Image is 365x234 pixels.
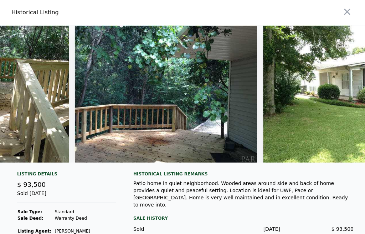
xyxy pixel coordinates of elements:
div: Sold [133,226,207,233]
img: Property Img [74,26,257,163]
div: [DATE] [207,226,280,233]
div: Listing Details [17,171,116,180]
strong: Listing Agent: [17,229,51,234]
div: Patio home in quiet neighborhood. Wooded areas around side and back of home provides a quiet and ... [133,180,354,209]
strong: Sale Deed: [17,216,43,221]
div: Sale History [133,214,354,223]
strong: Sale Type: [17,210,42,215]
td: Standard [54,209,116,215]
div: Sold [DATE] [17,190,116,203]
div: Historical Listing [11,9,180,17]
td: Warranty Deed [54,215,116,222]
div: Historical Listing remarks [133,171,354,177]
span: $ 93,500 [331,226,354,232]
span: $ 93,500 [17,181,46,189]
